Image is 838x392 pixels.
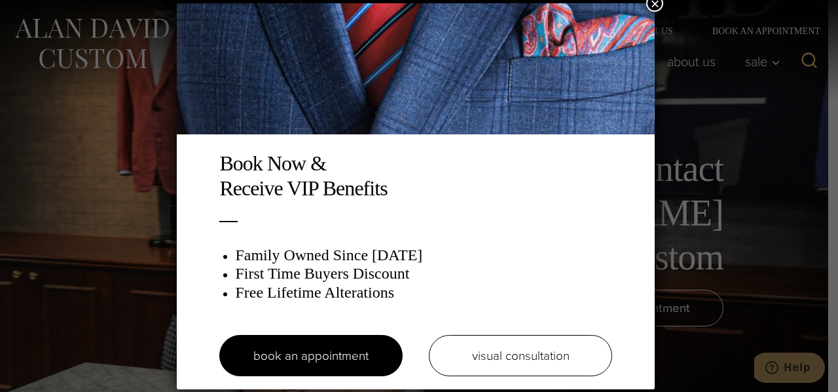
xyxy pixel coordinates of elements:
h3: Free Lifetime Alterations [235,283,612,302]
a: visual consultation [429,335,612,376]
a: book an appointment [219,335,403,376]
h3: First Time Buyers Discount [235,264,612,283]
h3: Family Owned Since [DATE] [235,246,612,265]
span: Help [29,9,56,21]
h2: Book Now & Receive VIP Benefits [219,151,612,201]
